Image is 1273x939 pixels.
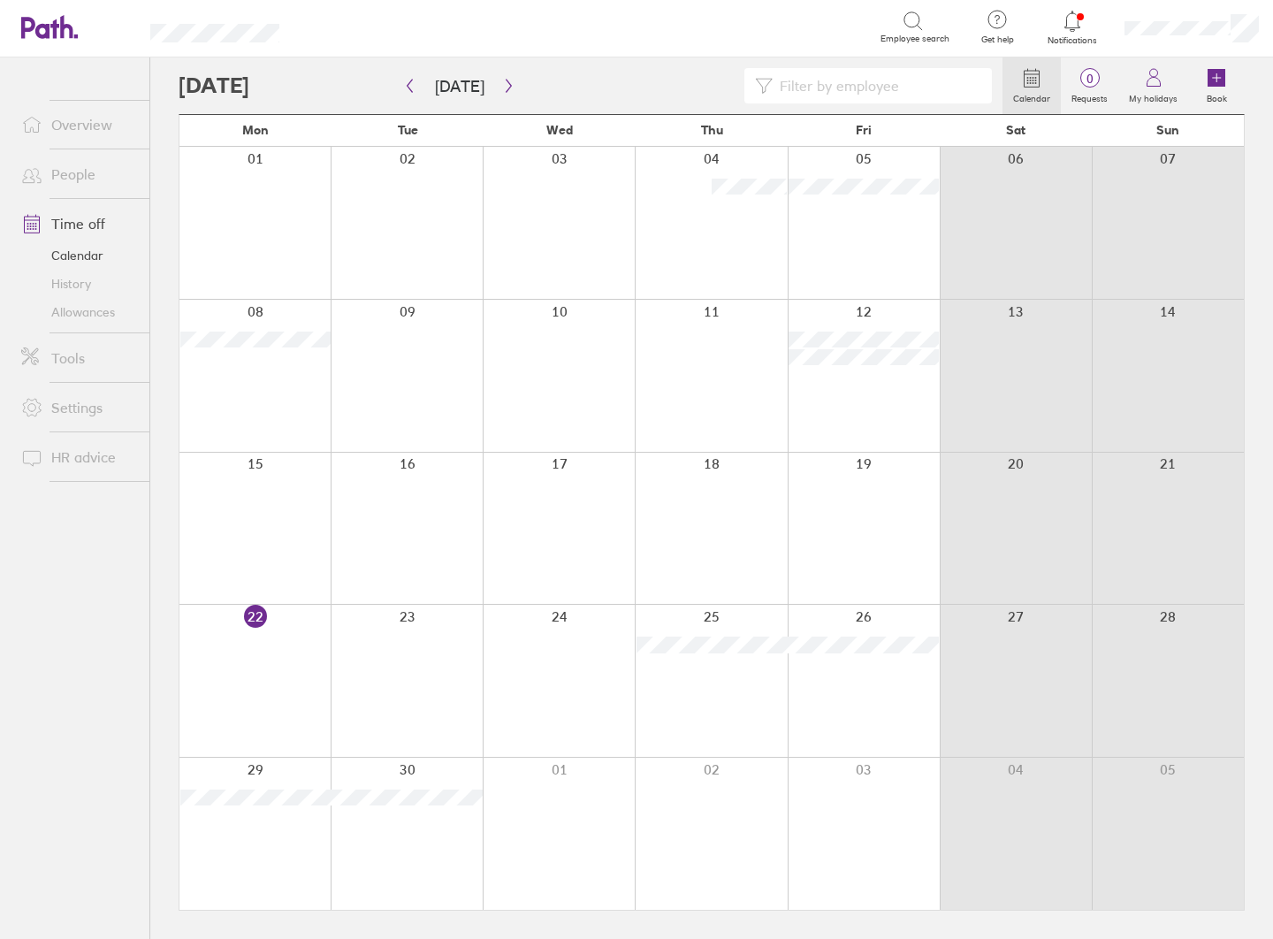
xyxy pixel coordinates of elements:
span: Notifications [1044,35,1101,46]
span: Fri [856,123,872,137]
span: Mon [242,123,269,137]
a: 0Requests [1061,57,1118,114]
div: Search [327,19,372,34]
span: Sat [1006,123,1025,137]
label: Calendar [1002,88,1061,104]
a: Tools [7,340,149,376]
span: Employee search [880,34,949,44]
a: HR advice [7,439,149,475]
span: 0 [1061,72,1118,86]
a: Allowances [7,298,149,326]
label: Requests [1061,88,1118,104]
a: Time off [7,206,149,241]
span: Sun [1156,123,1179,137]
input: Filter by employee [773,69,981,103]
a: Overview [7,107,149,142]
span: Tue [398,123,418,137]
a: My holidays [1118,57,1188,114]
a: Calendar [7,241,149,270]
a: Notifications [1044,9,1101,46]
button: [DATE] [421,72,499,101]
span: Get help [969,34,1026,45]
a: Calendar [1002,57,1061,114]
a: Settings [7,390,149,425]
a: History [7,270,149,298]
span: Thu [701,123,723,137]
span: Wed [546,123,573,137]
a: People [7,156,149,192]
label: My holidays [1118,88,1188,104]
a: Book [1188,57,1245,114]
label: Book [1196,88,1238,104]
